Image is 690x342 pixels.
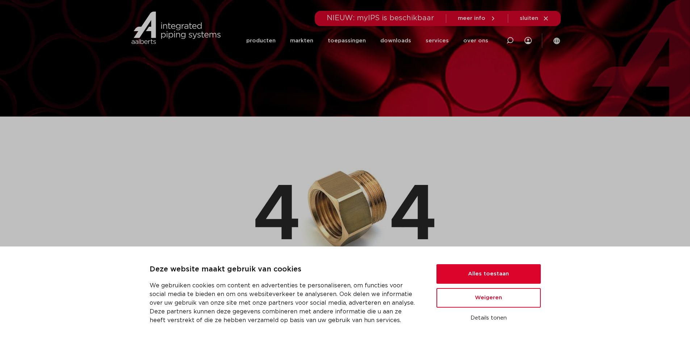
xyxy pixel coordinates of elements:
button: Details tonen [436,312,541,324]
span: sluiten [520,16,538,21]
h1: Pagina niet gevonden [133,120,557,143]
p: We gebruiken cookies om content en advertenties te personaliseren, om functies voor social media ... [150,281,419,325]
div: my IPS [524,26,532,55]
button: Alles toestaan [436,264,541,284]
button: Weigeren [436,288,541,308]
a: over ons [463,26,488,55]
nav: Menu [246,26,488,55]
span: meer info [458,16,485,21]
a: markten [290,26,313,55]
a: producten [246,26,276,55]
p: Deze website maakt gebruik van cookies [150,264,419,275]
a: services [426,26,449,55]
span: NIEUW: myIPS is beschikbaar [327,14,434,22]
a: sluiten [520,15,549,22]
a: meer info [458,15,496,22]
a: downloads [380,26,411,55]
a: toepassingen [328,26,366,55]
